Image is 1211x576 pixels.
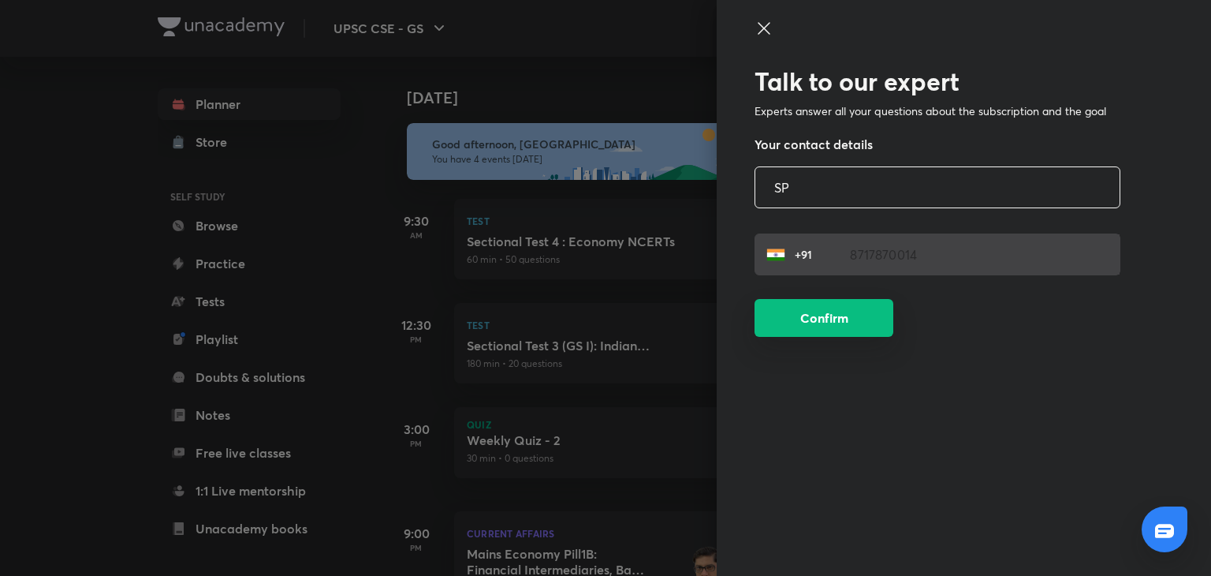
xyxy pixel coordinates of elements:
[755,167,1120,208] input: Enter your name
[766,245,785,264] img: India
[755,299,893,337] button: Confirm
[755,66,1120,96] h2: Talk to our expert
[785,246,818,263] p: +91
[831,234,1120,275] input: Enter your mobile number
[755,103,1120,119] p: Experts answer all your questions about the subscription and the goal
[755,135,1120,154] h5: Your contact details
